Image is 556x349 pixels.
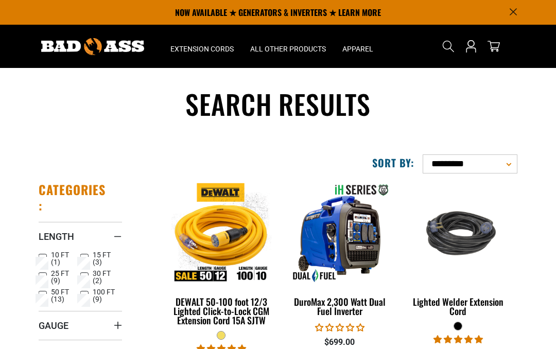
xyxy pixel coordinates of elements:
summary: Search [440,38,457,55]
a: black Lighted Welder Extension Cord [407,182,510,322]
summary: All Other Products [242,25,334,68]
span: 30 FT (2) [93,270,118,284]
img: Bad Ass Extension Cords [41,38,144,55]
h1: Search results [39,86,517,121]
span: Gauge [39,320,68,331]
img: DEWALT 50-100 foot 12/3 Lighted Click-to-Lock CGM Extension Cord 15A SJTW [166,183,277,283]
span: 15 FT (3) [93,251,118,266]
div: DuroMax 2,300 Watt Dual Fuel Inverter [288,297,391,316]
span: Length [39,231,74,242]
span: 25 FT (9) [51,270,76,284]
img: DuroMax 2,300 Watt Dual Fuel Inverter [284,183,395,283]
span: 0.00 stars [315,323,364,333]
span: 10 FT (1) [51,251,76,266]
div: DEWALT 50-100 foot 12/3 Lighted Click-to-Lock CGM Extension Cord 15A SJTW [170,297,273,325]
a: DuroMax 2,300 Watt Dual Fuel Inverter DuroMax 2,300 Watt Dual Fuel Inverter [288,182,391,322]
span: 50 FT (13) [51,288,76,303]
div: $699.00 [288,336,391,348]
summary: Apparel [334,25,381,68]
span: All Other Products [250,44,326,54]
span: 100 FT (9) [93,288,118,303]
a: DEWALT 50-100 foot 12/3 Lighted Click-to-Lock CGM Extension Cord 15A SJTW DEWALT 50-100 foot 12/3... [170,182,273,331]
h2: Categories: [39,182,106,214]
summary: Gauge [39,311,122,340]
img: black [403,200,514,267]
summary: Extension Cords [162,25,242,68]
summary: Length [39,222,122,251]
label: Sort by: [372,156,414,169]
span: Apparel [342,44,373,54]
span: 5.00 stars [433,335,483,344]
span: Extension Cords [170,44,234,54]
div: Lighted Welder Extension Cord [407,297,510,316]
